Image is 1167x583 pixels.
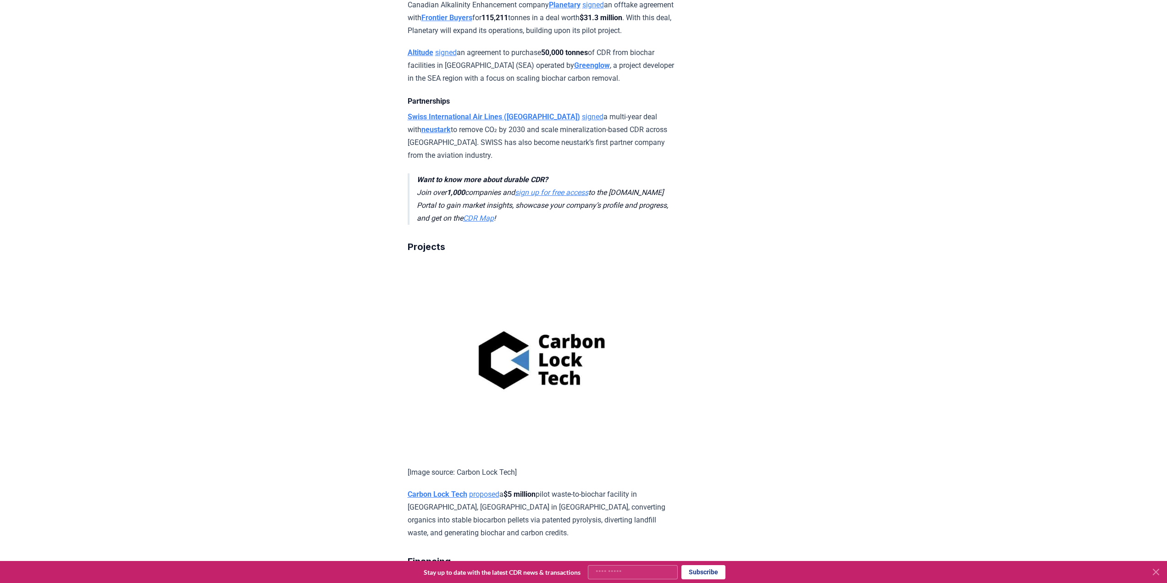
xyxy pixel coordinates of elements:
[408,111,676,162] p: a multi-year deal with to remove CO₂ by 2030 and scale mineralization-based CDR across [GEOGRAPHI...
[408,97,450,105] strong: Partnerships
[574,61,610,70] a: Greenglow
[421,125,451,134] a: neustark
[503,490,536,499] strong: $5 million
[447,188,465,197] strong: 1,000
[408,490,467,499] a: Carbon Lock Tech
[582,0,604,9] a: signed
[408,241,445,252] strong: Projects
[408,466,676,479] p: [Image source: Carbon Lock Tech]
[549,0,581,9] a: Planetary
[408,48,433,57] a: Altitude
[417,175,668,222] em: Join over companies and to the [DOMAIN_NAME] Portal to gain market insights, showcase your compan...
[481,13,508,22] strong: 115,211
[435,48,457,57] a: signed
[408,556,451,567] strong: Financing
[582,112,603,121] a: signed
[408,112,580,121] a: Swiss International Air Lines ([GEOGRAPHIC_DATA])
[463,214,494,222] a: CDR Map
[541,48,588,57] strong: 50,000 tonnes
[421,13,472,22] a: Frontier Buyers
[515,188,588,197] a: sign up for free access
[408,488,676,539] p: a pilot waste-to-biochar facility in [GEOGRAPHIC_DATA], [GEOGRAPHIC_DATA] in [GEOGRAPHIC_DATA], c...
[469,490,499,499] a: proposed
[580,13,622,22] strong: $31.3 million
[408,276,676,444] img: blog post image
[417,175,548,184] strong: Want to know more about durable CDR?
[408,46,676,85] p: an agreement to purchase of CDR from biochar facilities in [GEOGRAPHIC_DATA] (SEA) operated by , ...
